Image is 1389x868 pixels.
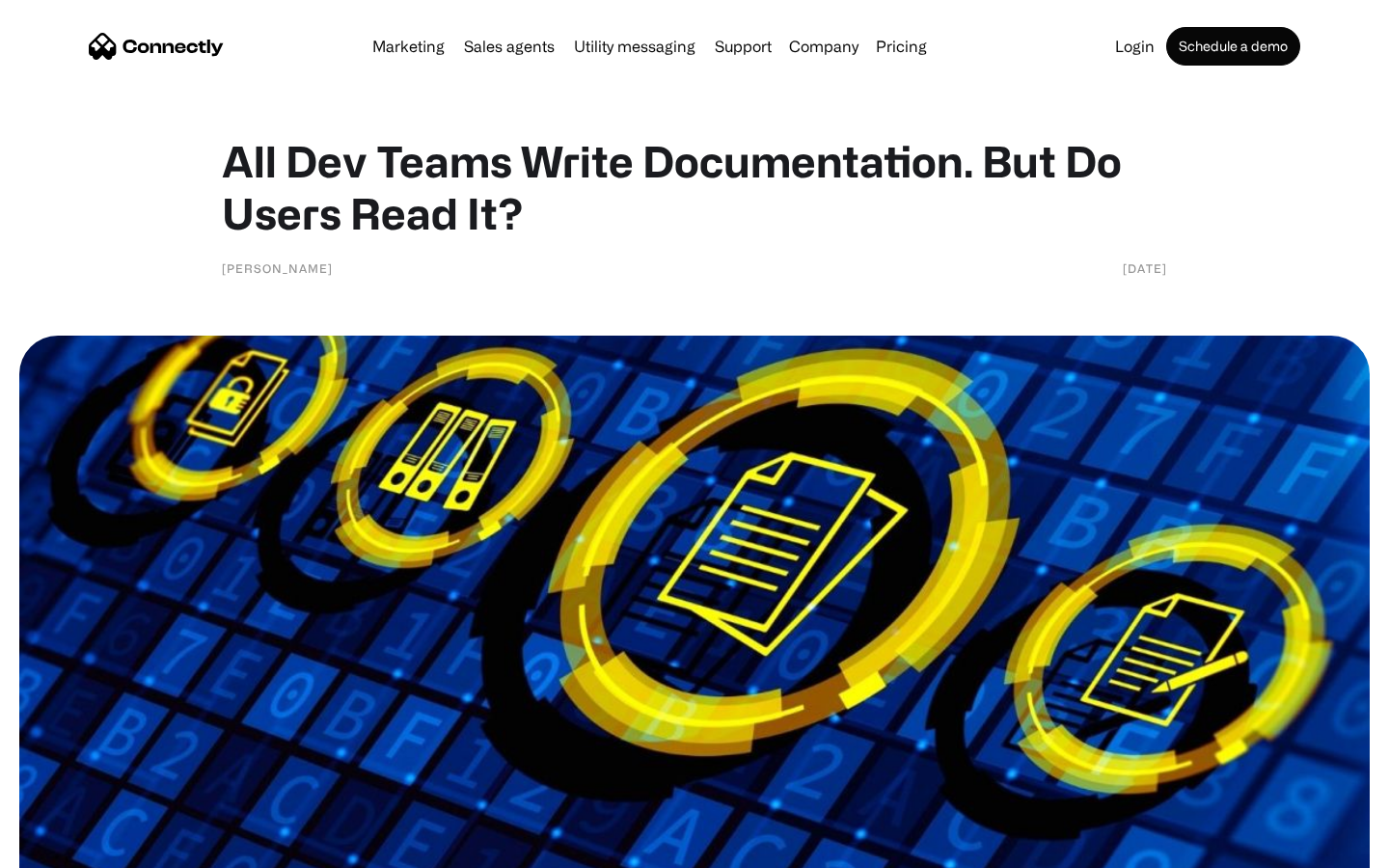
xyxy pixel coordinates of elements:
[19,834,116,861] aside: Language selected: English
[1123,258,1167,278] div: [DATE]
[1166,27,1300,66] a: Schedule a demo
[456,39,562,54] a: Sales agents
[707,39,779,54] a: Support
[39,834,116,861] ul: Language list
[1107,39,1162,54] a: Login
[222,258,333,278] div: [PERSON_NAME]
[868,39,935,54] a: Pricing
[566,39,703,54] a: Utility messaging
[365,39,452,54] a: Marketing
[789,33,858,60] div: Company
[222,135,1167,239] h1: All Dev Teams Write Documentation. But Do Users Read It?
